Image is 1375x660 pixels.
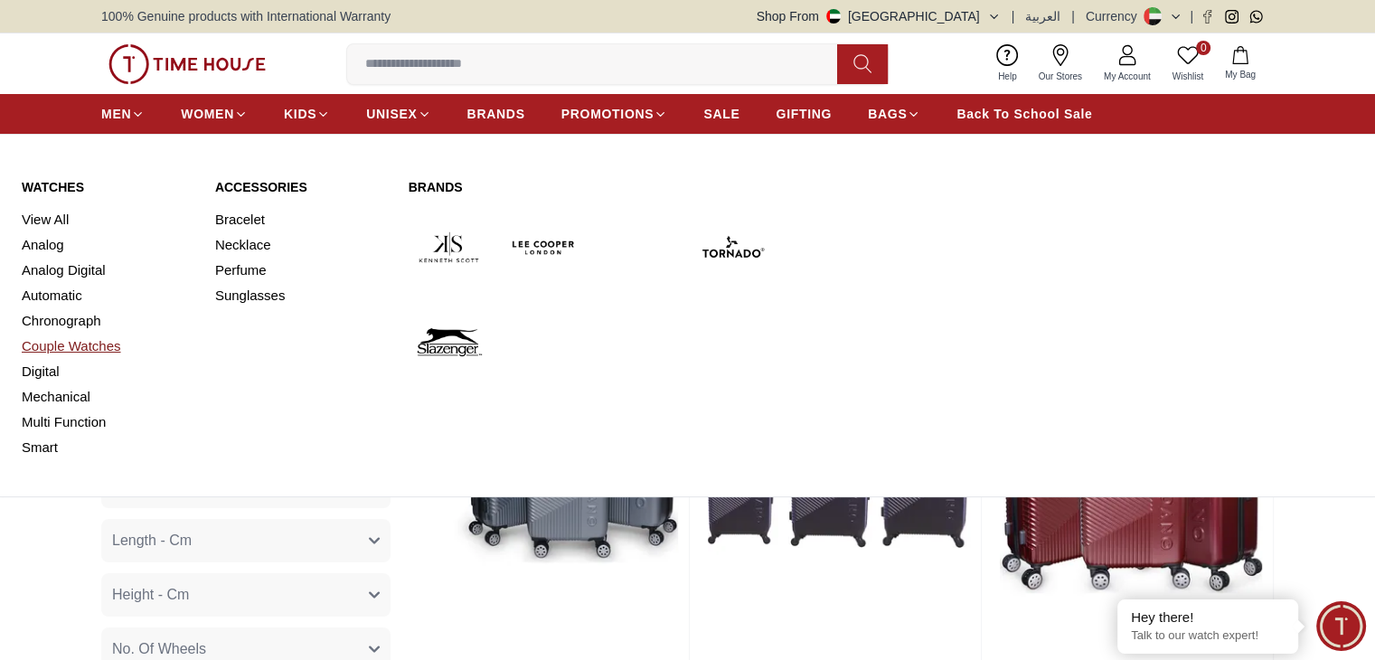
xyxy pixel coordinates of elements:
a: GIFTING [776,98,832,130]
span: Length - Cm [112,530,192,552]
span: BAGS [868,105,907,123]
span: UNISEX [366,105,417,123]
button: Height - Cm [101,573,391,617]
span: Wishlist [1165,70,1210,83]
div: Chat Widget [1316,601,1366,651]
span: WOMEN [181,105,234,123]
a: Chronograph [22,308,193,334]
span: PROMOTIONS [561,105,655,123]
a: Digital [22,359,193,384]
div: Hey there! [1131,608,1285,627]
span: GIFTING [776,105,832,123]
a: Couple Watches [22,334,193,359]
span: | [1012,7,1015,25]
span: My Account [1097,70,1158,83]
a: BAGS [868,98,920,130]
button: My Bag [1214,42,1267,85]
a: Mechanical [22,384,193,410]
a: Multi Function [22,410,193,435]
button: العربية [1025,7,1060,25]
span: No. Of Wheels [112,638,206,660]
button: Shop From[GEOGRAPHIC_DATA] [757,7,1001,25]
span: SALE [703,105,739,123]
a: Analog [22,232,193,258]
a: Automatic [22,283,193,308]
a: Help [987,41,1028,87]
a: Accessories [215,178,387,196]
span: Height - Cm [112,584,189,606]
a: Facebook [1201,10,1214,24]
a: MEN [101,98,145,130]
a: BRANDS [467,98,525,130]
span: MEN [101,105,131,123]
a: Back To School Sale [956,98,1092,130]
a: Whatsapp [1249,10,1263,24]
span: | [1190,7,1193,25]
span: Our Stores [1031,70,1089,83]
img: Slazenger [409,302,489,382]
a: Watches [22,178,193,196]
img: United Arab Emirates [826,9,841,24]
button: Length - Cm [101,519,391,562]
a: WOMEN [181,98,248,130]
a: Sunglasses [215,283,387,308]
div: Currency [1086,7,1144,25]
a: Instagram [1225,10,1238,24]
span: BRANDS [467,105,525,123]
span: | [1071,7,1075,25]
a: UNISEX [366,98,430,130]
img: Tornado [692,207,773,288]
a: View All [22,207,193,232]
span: My Bag [1218,68,1263,81]
p: Talk to our watch expert! [1131,628,1285,644]
span: 100% Genuine products with International Warranty [101,7,391,25]
a: KIDS [284,98,330,130]
a: Bracelet [215,207,387,232]
span: 0 [1196,41,1210,55]
a: 0Wishlist [1162,41,1214,87]
img: ... [108,44,266,84]
span: Back To School Sale [956,105,1092,123]
img: Kenneth Scott [409,207,489,288]
a: Necklace [215,232,387,258]
a: PROMOTIONS [561,98,668,130]
a: Our Stores [1028,41,1093,87]
span: KIDS [284,105,316,123]
a: Perfume [215,258,387,283]
a: SALE [703,98,739,130]
a: Brands [409,178,774,196]
img: Lee Cooper [504,207,584,288]
span: Help [991,70,1024,83]
a: Smart [22,435,193,460]
a: Analog Digital [22,258,193,283]
img: Quantum [598,207,679,288]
